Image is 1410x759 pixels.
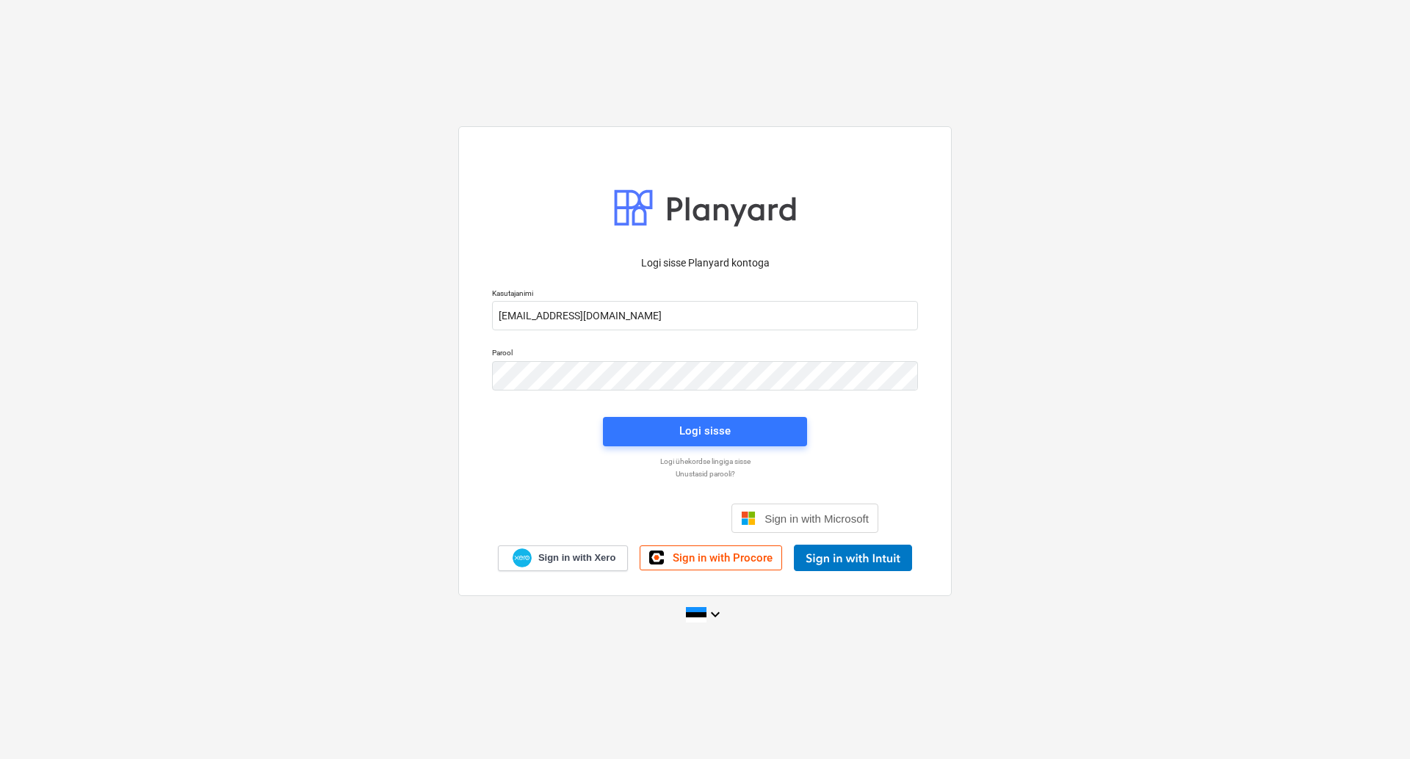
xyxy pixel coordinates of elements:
a: Sign in with Procore [640,545,782,570]
span: Sign in with Procore [673,551,773,564]
button: Logi sisse [603,417,807,446]
iframe: Sisselogimine Google'i nupu abil [524,502,727,534]
p: Parool [492,348,918,360]
input: Kasutajanimi [492,301,918,330]
div: Logi sisse [679,421,731,440]
img: Microsoft logo [741,511,756,526]
a: Logi ühekordse lingiga sisse [485,457,925,466]
span: Sign in with Xero [538,551,615,564]
a: Sign in with Xero [498,545,629,571]
div: Logi sisse Google’i kontoga. Avaneb uuel vahelehel [532,502,720,534]
a: Unustasid parooli? [485,469,925,479]
p: Logi sisse Planyard kontoga [492,255,918,271]
img: Xero logo [513,548,532,568]
p: Kasutajanimi [492,288,918,301]
span: Sign in with Microsoft [764,512,869,525]
i: keyboard_arrow_down [706,606,724,623]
